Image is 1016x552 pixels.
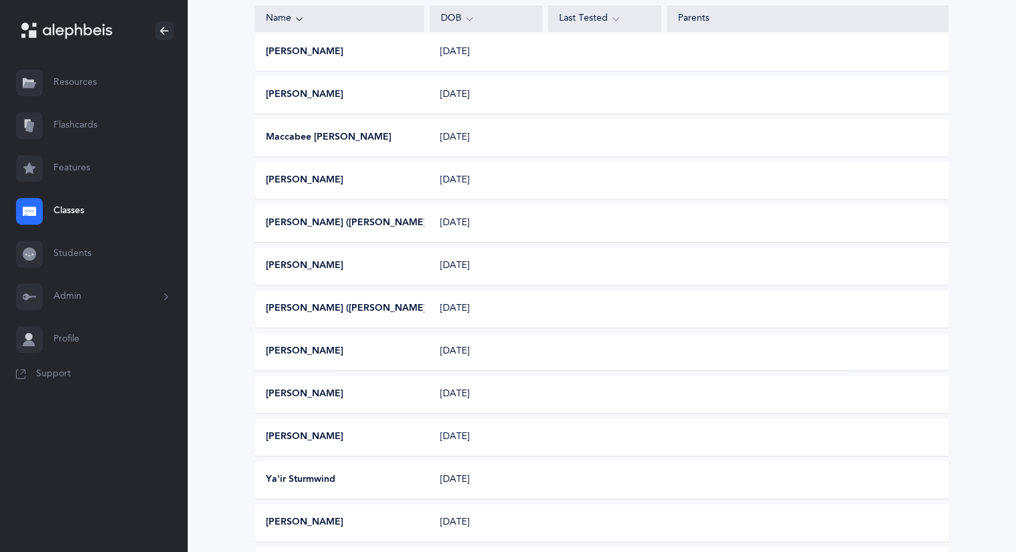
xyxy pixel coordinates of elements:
[266,430,343,444] button: [PERSON_NAME]
[266,259,343,273] button: [PERSON_NAME]
[430,516,542,529] div: [DATE]
[266,174,343,187] button: [PERSON_NAME]
[430,174,542,187] div: [DATE]
[266,217,509,230] button: [PERSON_NAME] ([PERSON_NAME]) [PERSON_NAME]
[266,88,343,102] button: [PERSON_NAME]
[441,11,532,26] div: DOB
[430,430,542,444] div: [DATE]
[430,131,542,144] div: [DATE]
[678,12,938,25] div: Parents
[36,368,71,381] span: Support
[430,388,542,401] div: [DATE]
[559,11,650,26] div: Last Tested
[430,45,542,59] div: [DATE]
[266,45,343,59] button: [PERSON_NAME]
[430,88,542,102] div: [DATE]
[266,302,509,315] button: [PERSON_NAME] ([PERSON_NAME]) [PERSON_NAME]
[266,11,413,26] div: Name
[430,473,542,487] div: [DATE]
[266,516,343,529] button: [PERSON_NAME]
[430,217,542,230] div: [DATE]
[430,302,542,315] div: [DATE]
[430,345,542,358] div: [DATE]
[266,131,391,144] button: Maccabee [PERSON_NAME]
[266,473,335,487] button: Ya'ir Sturmwind
[430,259,542,273] div: [DATE]
[266,345,343,358] button: [PERSON_NAME]
[266,388,343,401] button: [PERSON_NAME]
